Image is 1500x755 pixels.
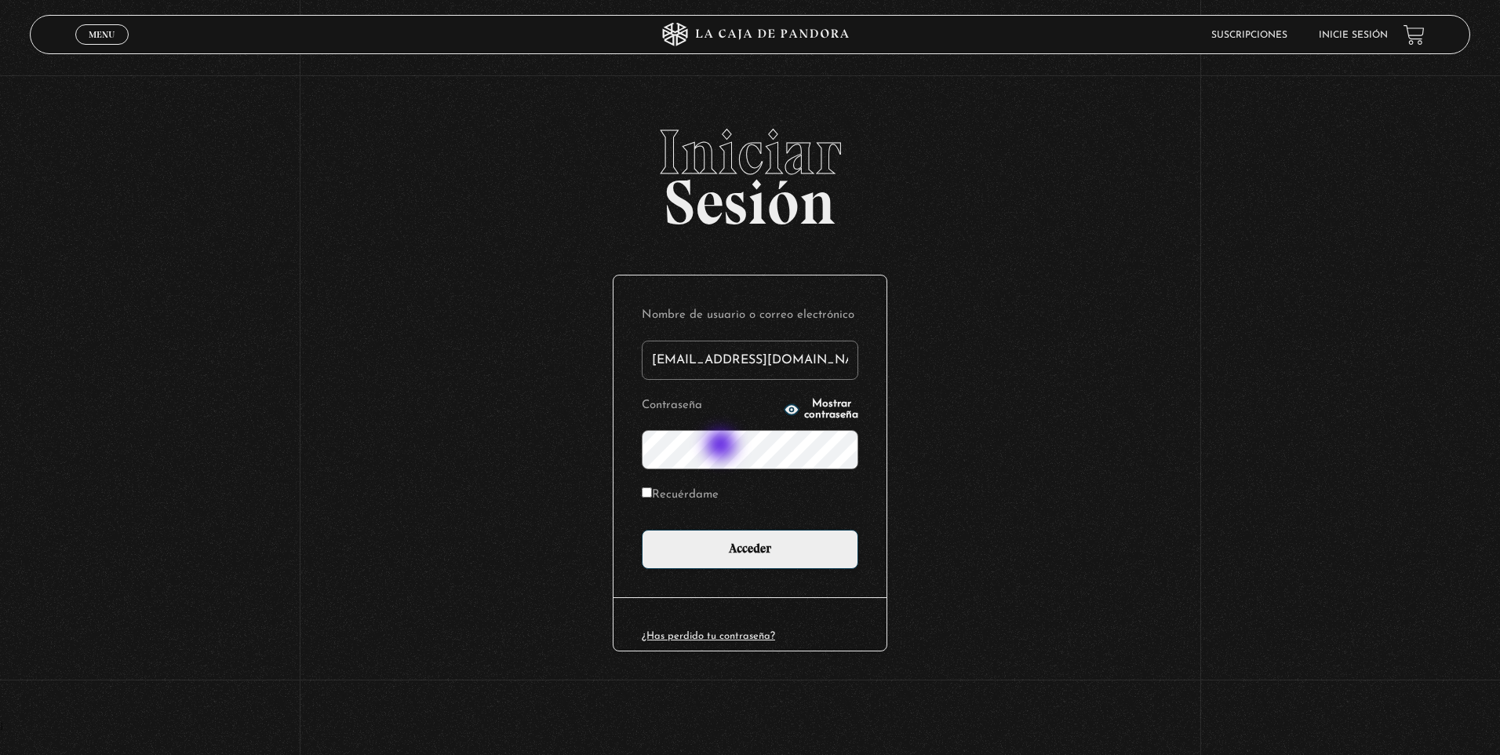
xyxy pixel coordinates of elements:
label: Contraseña [642,394,779,418]
input: Recuérdame [642,487,652,498]
a: ¿Has perdido tu contraseña? [642,631,775,641]
span: Menu [89,30,115,39]
span: Cerrar [83,43,120,54]
label: Recuérdame [642,483,719,508]
button: Mostrar contraseña [784,399,858,421]
input: Acceder [642,530,858,569]
a: Suscripciones [1211,31,1287,40]
a: View your shopping cart [1404,24,1425,46]
label: Nombre de usuario o correo electrónico [642,304,858,328]
span: Iniciar [30,121,1470,184]
h2: Sesión [30,121,1470,221]
span: Mostrar contraseña [804,399,858,421]
a: Inicie sesión [1319,31,1388,40]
